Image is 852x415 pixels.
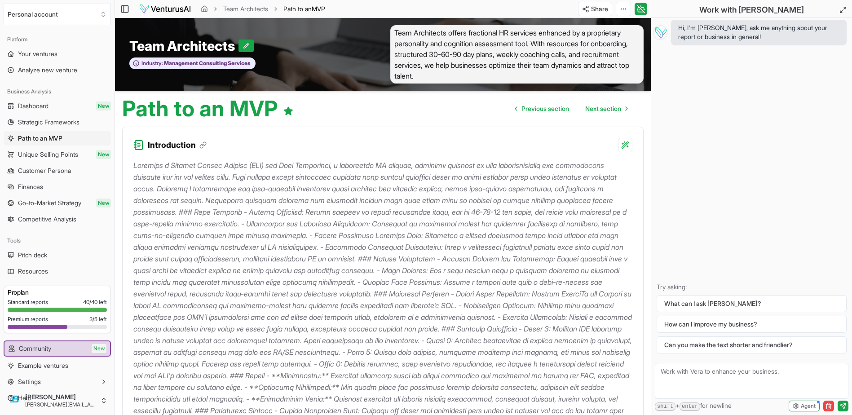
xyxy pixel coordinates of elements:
button: Industry:Management Consulting Services [129,57,256,70]
button: Agent [789,401,820,411]
span: Help [18,393,31,402]
span: New [96,199,111,207]
span: Standard reports [8,299,48,306]
span: Analyze new venture [18,66,77,75]
button: Select an organization [4,4,111,25]
span: Pitch deck [18,251,47,260]
a: Go to previous page [508,100,576,118]
span: New [92,344,106,353]
button: [PERSON_NAME][PERSON_NAME][EMAIL_ADDRESS][DOMAIN_NAME] [4,390,111,411]
kbd: shift [655,402,675,411]
span: Resources [18,267,48,276]
span: Hi, I'm [PERSON_NAME], ask me anything about your report or business in general! [678,23,839,41]
img: Vera [653,25,667,40]
a: Unique Selling PointsNew [4,147,111,162]
nav: breadcrumb [201,4,325,13]
span: Path to an MVP [18,134,62,143]
span: Agent [801,402,816,410]
h3: Introduction [148,139,207,151]
div: Platform [4,32,111,47]
a: Analyze new venture [4,63,111,77]
span: 40 / 40 left [83,299,107,306]
button: How can I improve my business? [657,316,847,333]
span: Finances [18,182,43,191]
a: Resources [4,264,111,278]
button: What can I ask [PERSON_NAME]? [657,295,847,312]
span: New [96,150,111,159]
span: Dashboard [18,102,49,110]
span: New [96,102,111,110]
span: Share [591,4,608,13]
span: Strategic Frameworks [18,118,79,127]
span: + for newline [655,401,732,411]
a: Path to an MVP [4,131,111,146]
span: Path to anMVP [283,4,325,13]
a: Competitive Analysis [4,212,111,226]
span: Previous section [521,104,569,113]
span: Unique Selling Points [18,150,78,159]
span: Competitive Analysis [18,215,76,224]
div: Business Analysis [4,84,111,99]
span: Next section [585,104,621,113]
span: Path to an [283,5,312,13]
a: Go to next page [578,100,635,118]
span: Team Architects offers fractional HR services enhanced by a proprietary personality and cognition... [390,25,644,84]
button: Can you make the text shorter and friendlier? [657,336,847,353]
div: Tools [4,234,111,248]
a: Strategic Frameworks [4,115,111,129]
span: 3 / 5 left [89,316,107,323]
span: Settings [18,377,41,386]
span: Customer Persona [18,166,71,175]
nav: pagination [508,100,635,118]
a: Help [4,391,111,405]
a: Your ventures [4,47,111,61]
a: DashboardNew [4,99,111,113]
a: Example ventures [4,358,111,373]
span: Your ventures [18,49,57,58]
span: Premium reports [8,316,48,323]
button: Share [578,2,612,16]
a: Team Architects [223,4,268,13]
span: Industry: [141,60,163,67]
span: Go-to-Market Strategy [18,199,81,207]
a: Pitch deck [4,248,111,262]
span: Example ventures [18,361,68,370]
h2: Work with [PERSON_NAME] [699,4,804,16]
img: logo [139,4,191,14]
h1: Path to an MVP [122,98,294,119]
p: Try asking: [657,283,847,291]
kbd: enter [680,402,700,411]
a: CommunityNew [4,341,110,356]
a: Finances [4,180,111,194]
h3: Pro plan [8,288,107,297]
button: Settings [4,375,111,389]
a: Go-to-Market StrategyNew [4,196,111,210]
span: Management Consulting Services [163,60,251,67]
span: Team Architects [129,38,238,54]
a: Customer Persona [4,163,111,178]
span: Community [19,344,51,353]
